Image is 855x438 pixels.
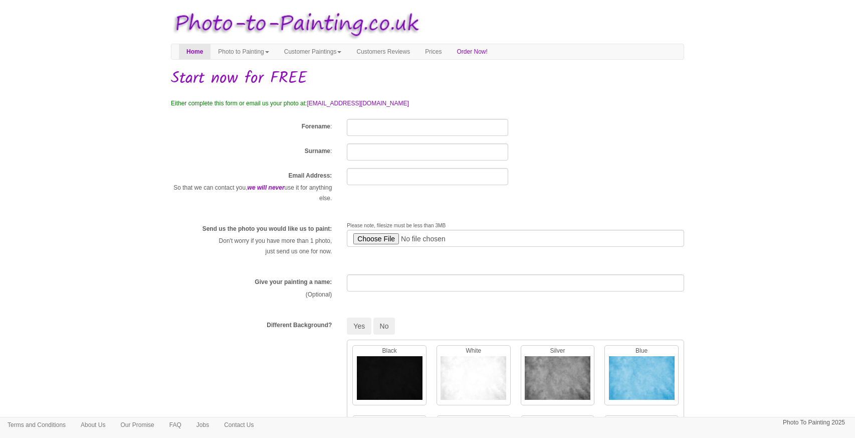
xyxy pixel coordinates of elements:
p: Black [353,346,426,356]
p: (Optional) [171,289,332,300]
img: Black [357,356,422,405]
img: Photo to Painting [166,5,422,44]
a: About Us [73,417,113,432]
label: Give your painting a name: [255,278,332,286]
a: [EMAIL_ADDRESS][DOMAIN_NAME] [307,100,408,107]
div: : [163,143,339,158]
p: Yellow [521,416,594,426]
button: No [373,318,395,335]
img: Silver [525,356,590,405]
label: Forename [302,122,330,131]
p: Photo To Painting 2025 [783,417,845,428]
a: Our Promise [113,417,161,432]
a: Contact Us [217,417,261,432]
p: Trees [605,416,678,426]
label: Email Address: [288,172,332,180]
img: Blue [609,356,675,405]
div: : [163,119,339,133]
a: Order Now! [450,44,495,59]
img: White [441,356,506,405]
a: Photo to Painting [210,44,276,59]
a: Customers Reviews [349,44,417,59]
p: Silver [521,346,594,356]
span: Either complete this form or email us your photo at: [171,100,307,107]
a: FAQ [162,417,189,432]
label: Surname [305,147,330,156]
a: Customer Paintings [277,44,349,59]
p: Blue [605,346,678,356]
p: White [437,346,510,356]
em: we will never [248,184,285,191]
p: Pink [437,416,510,426]
a: Prices [417,44,449,59]
a: Jobs [189,417,217,432]
label: Different Background? [267,321,332,330]
span: Please note, filesize must be less than 3MB [347,223,446,228]
label: Send us the photo you would like us to paint: [202,225,332,233]
p: Brown [353,416,426,426]
h1: Start now for FREE [171,70,684,87]
p: So that we can contact you, use it for anything else. [171,183,332,204]
a: Home [179,44,210,59]
p: Don't worry if you have more than 1 photo, just send us one for now. [171,236,332,257]
button: Yes [347,318,371,335]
